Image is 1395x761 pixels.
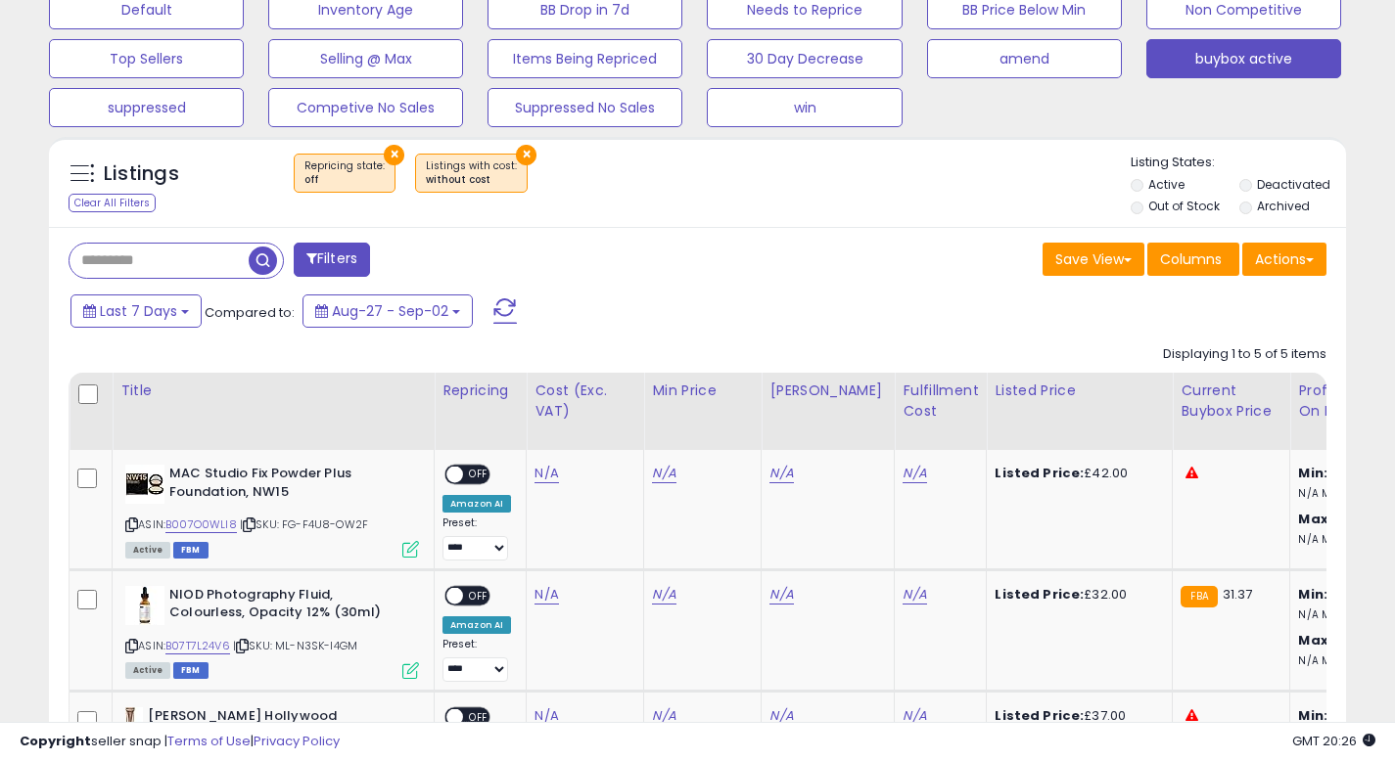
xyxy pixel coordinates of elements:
b: Listed Price: [995,585,1084,604]
strong: Copyright [20,732,91,750]
div: Displaying 1 to 5 of 5 items [1163,345,1326,364]
button: suppressed [49,88,244,127]
label: Out of Stock [1148,198,1220,214]
a: N/A [535,464,558,483]
div: Fulfillment Cost [903,380,978,422]
div: ASIN: [125,586,419,677]
div: £32.00 [995,586,1157,604]
div: Cost (Exc. VAT) [535,380,635,422]
button: win [707,88,902,127]
button: buybox active [1146,39,1341,78]
label: Archived [1257,198,1310,214]
b: Max: [1298,510,1332,528]
label: Active [1148,176,1185,193]
label: Deactivated [1257,176,1330,193]
b: MAC Studio Fix Powder Plus Foundation, NW15 [169,465,407,506]
b: Min: [1298,464,1327,482]
div: Repricing [442,380,518,401]
button: Items Being Repriced [488,39,682,78]
span: FBM [173,662,209,679]
button: Competive No Sales [268,88,463,127]
span: 2025-09-10 20:26 GMT [1292,732,1375,750]
a: N/A [769,585,793,604]
button: Top Sellers [49,39,244,78]
span: Repricing state : [304,158,385,188]
span: OFF [463,467,494,483]
button: Columns [1147,243,1239,276]
div: Amazon AI [442,495,511,513]
b: Min: [1298,585,1327,604]
div: [PERSON_NAME] [769,380,886,401]
a: B007O0WLI8 [165,516,237,533]
button: amend [927,39,1122,78]
div: without cost [426,173,517,187]
b: NIOD Photography Fluid, Colourless, Opacity 12% (30ml) [169,586,407,627]
span: Listings with cost : [426,158,517,188]
a: N/A [652,464,675,483]
div: seller snap | | [20,733,340,751]
div: Current Buybox Price [1181,380,1281,422]
button: Last 7 Days [70,294,202,328]
a: Terms of Use [167,732,251,750]
div: Preset: [442,516,511,560]
button: 30 Day Decrease [707,39,902,78]
button: Save View [1043,243,1144,276]
button: Actions [1242,243,1326,276]
p: Listing States: [1131,154,1346,172]
button: Selling @ Max [268,39,463,78]
button: Suppressed No Sales [488,88,682,127]
div: off [304,173,385,187]
div: ASIN: [125,465,419,556]
span: All listings currently available for purchase on Amazon [125,542,170,559]
small: FBA [1181,586,1217,607]
span: FBM [173,542,209,559]
img: 41WscFKYHpL._SL40_.jpg [125,465,164,504]
button: × [384,145,404,165]
a: N/A [769,464,793,483]
div: Listed Price [995,380,1164,401]
div: Preset: [442,638,511,682]
span: Aug-27 - Sep-02 [332,301,448,321]
span: OFF [463,587,494,604]
a: B07T7L24V6 [165,638,230,654]
span: Compared to: [205,303,295,322]
button: Filters [294,243,370,277]
h5: Listings [104,160,179,188]
a: N/A [903,585,926,604]
a: Privacy Policy [254,732,340,750]
button: × [516,145,536,165]
div: Amazon AI [442,616,511,634]
a: N/A [535,585,558,604]
a: N/A [652,585,675,604]
span: All listings currently available for purchase on Amazon [125,662,170,679]
span: Last 7 Days [100,301,177,321]
a: N/A [903,464,926,483]
span: 31.37 [1223,585,1253,604]
b: Listed Price: [995,464,1084,482]
span: Columns [1160,249,1222,269]
img: 311TveOH0sL._SL40_.jpg [125,586,164,625]
div: Clear All Filters [69,194,156,212]
span: | SKU: ML-N3SK-I4GM [233,638,357,653]
b: Max: [1298,631,1332,649]
button: Aug-27 - Sep-02 [302,294,473,328]
span: | SKU: FG-F4U8-OW2F [240,516,368,532]
div: Min Price [652,380,753,401]
div: £42.00 [995,465,1157,482]
div: Title [120,380,426,401]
